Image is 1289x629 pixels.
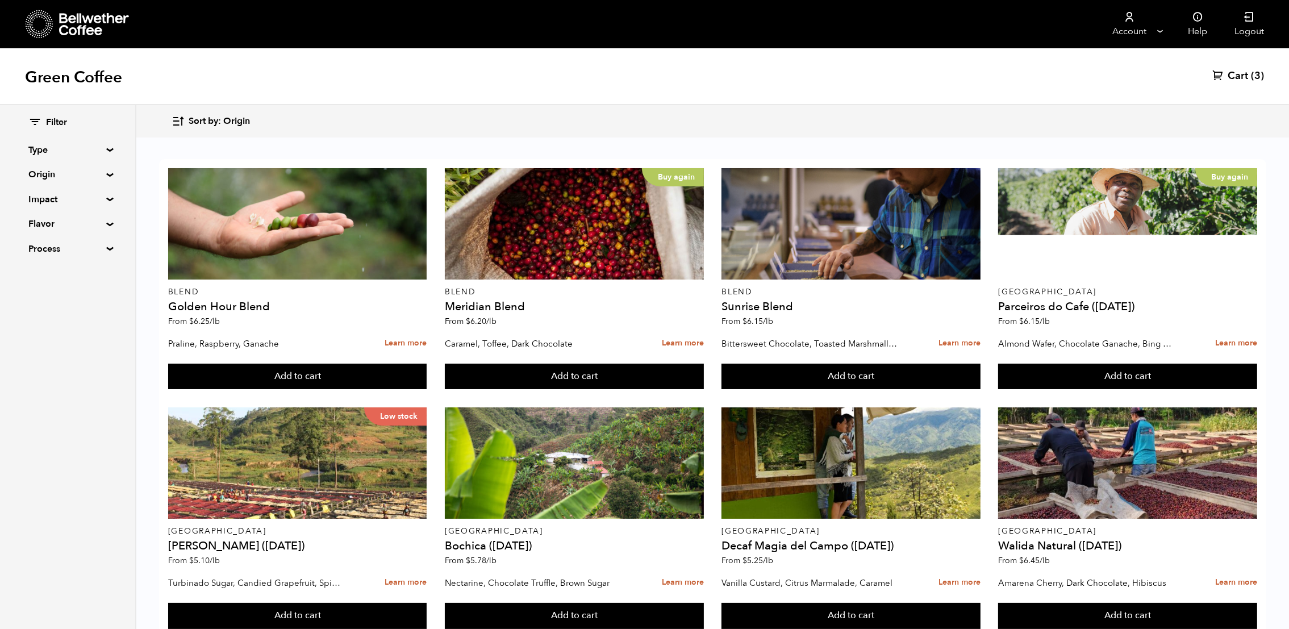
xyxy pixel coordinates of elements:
p: Blend [721,288,981,296]
span: From [998,555,1050,566]
button: Add to cart [168,364,427,390]
span: From [168,555,220,566]
span: $ [742,555,747,566]
span: From [721,555,773,566]
p: Buy again [642,168,704,186]
span: Sort by: Origin [189,115,250,128]
p: Amarena Cherry, Dark Chocolate, Hibiscus [998,574,1174,591]
span: /lb [486,316,497,327]
summary: Type [28,143,107,157]
summary: Flavor [28,217,107,231]
bdi: 5.25 [742,555,773,566]
a: Learn more [1215,331,1257,356]
span: $ [1019,555,1024,566]
span: From [445,555,497,566]
summary: Origin [28,168,107,181]
button: Add to cart [998,364,1257,390]
span: Cart [1228,69,1248,83]
span: $ [466,316,470,327]
h4: Decaf Magia del Campo ([DATE]) [721,540,981,552]
span: From [998,316,1050,327]
button: Add to cart [445,603,704,629]
a: Buy again [445,168,704,280]
h4: Golden Hour Blend [168,301,427,313]
button: Add to cart [445,364,704,390]
h4: [PERSON_NAME] ([DATE]) [168,540,427,552]
button: Add to cart [168,603,427,629]
bdi: 6.25 [189,316,220,327]
a: Learn more [662,331,704,356]
p: Low stock [364,407,427,426]
p: [GEOGRAPHIC_DATA] [998,527,1257,535]
p: [GEOGRAPHIC_DATA] [998,288,1257,296]
p: Almond Wafer, Chocolate Ganache, Bing Cherry [998,335,1174,352]
h4: Meridian Blend [445,301,704,313]
a: Learn more [662,570,704,595]
p: Buy again [1195,168,1257,186]
p: Blend [168,288,427,296]
p: Nectarine, Chocolate Truffle, Brown Sugar [445,574,621,591]
bdi: 6.15 [1019,316,1050,327]
a: Buy again [998,168,1257,280]
p: [GEOGRAPHIC_DATA] [721,527,981,535]
span: $ [1019,316,1024,327]
p: Turbinado Sugar, Candied Grapefruit, Spiced Plum [168,574,344,591]
button: Add to cart [998,603,1257,629]
summary: Process [28,242,107,256]
span: From [445,316,497,327]
p: Caramel, Toffee, Dark Chocolate [445,335,621,352]
bdi: 5.10 [189,555,220,566]
bdi: 6.15 [742,316,773,327]
h4: Bochica ([DATE]) [445,540,704,552]
span: From [721,316,773,327]
span: /lb [1040,555,1050,566]
summary: Impact [28,193,107,206]
p: Vanilla Custard, Citrus Marmalade, Caramel [721,574,898,591]
span: $ [189,555,194,566]
span: /lb [1040,316,1050,327]
span: $ [742,316,747,327]
span: /lb [763,316,773,327]
h4: Sunrise Blend [721,301,981,313]
a: Learn more [385,331,427,356]
bdi: 5.78 [466,555,497,566]
p: [GEOGRAPHIC_DATA] [445,527,704,535]
span: $ [189,316,194,327]
a: Learn more [938,331,981,356]
span: /lb [210,555,220,566]
bdi: 6.20 [466,316,497,327]
h4: Walida Natural ([DATE]) [998,540,1257,552]
h1: Green Coffee [25,67,122,88]
span: From [168,316,220,327]
a: Learn more [1215,570,1257,595]
h4: Parceiros do Cafe ([DATE]) [998,301,1257,313]
p: Praline, Raspberry, Ganache [168,335,344,352]
button: Add to cart [721,603,981,629]
span: /lb [210,316,220,327]
bdi: 6.45 [1019,555,1050,566]
a: Learn more [385,570,427,595]
span: /lb [486,555,497,566]
a: Cart (3) [1212,69,1264,83]
span: $ [466,555,470,566]
p: [GEOGRAPHIC_DATA] [168,527,427,535]
button: Add to cart [721,364,981,390]
button: Sort by: Origin [172,108,250,135]
p: Blend [445,288,704,296]
span: Filter [46,116,67,129]
a: Learn more [938,570,981,595]
span: /lb [763,555,773,566]
p: Bittersweet Chocolate, Toasted Marshmallow, Candied Orange, Praline [721,335,898,352]
span: (3) [1251,69,1264,83]
a: Low stock [168,407,427,519]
